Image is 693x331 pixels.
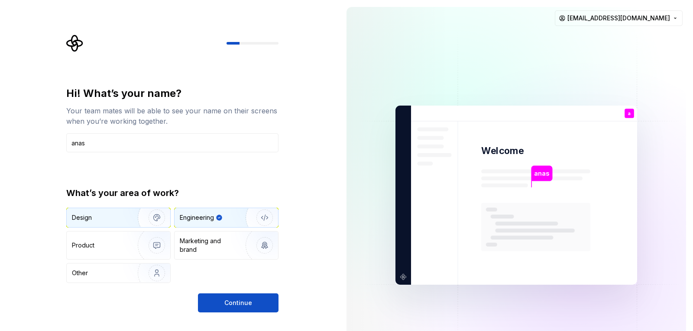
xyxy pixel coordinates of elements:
div: Your team mates will be able to see your name on their screens when you’re working together. [66,106,278,126]
span: Continue [224,299,252,307]
input: Han Solo [66,133,278,152]
div: Marketing and brand [180,237,238,254]
div: Hi! What’s your name? [66,87,278,100]
div: Other [72,269,88,277]
button: [EMAIL_ADDRESS][DOMAIN_NAME] [555,10,683,26]
p: anas [534,169,549,178]
div: Engineering [180,213,214,222]
div: What’s your area of work? [66,187,278,199]
p: Welcome [481,145,524,157]
p: a [628,111,631,116]
div: Product [72,241,94,250]
span: [EMAIL_ADDRESS][DOMAIN_NAME] [567,14,670,22]
button: Continue [198,293,278,312]
svg: Supernova Logo [66,35,84,52]
div: Design [72,213,92,222]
